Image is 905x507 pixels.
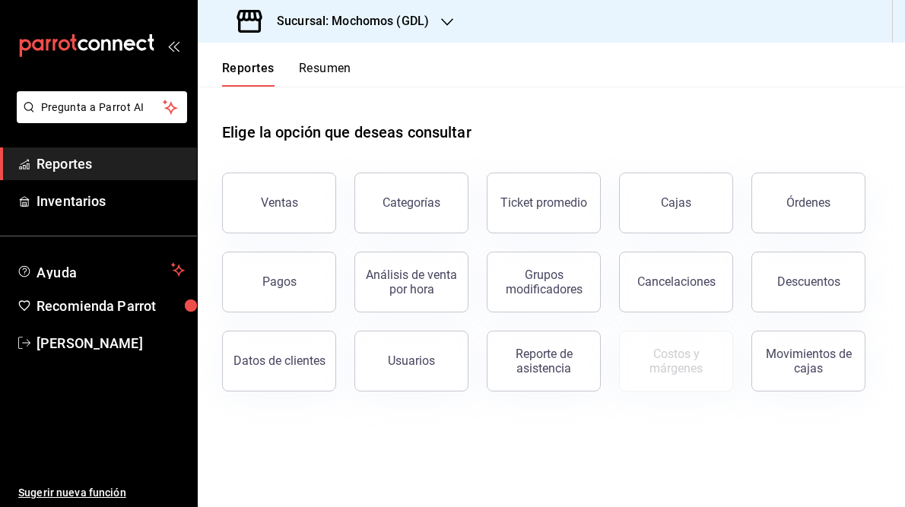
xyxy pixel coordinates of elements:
div: Ventas [261,195,298,210]
button: Categorías [354,173,468,233]
button: Descuentos [751,252,865,312]
button: Análisis de venta por hora [354,252,468,312]
button: Cancelaciones [619,252,733,312]
button: Resumen [299,61,351,87]
span: Sugerir nueva función [18,485,185,501]
div: navigation tabs [222,61,351,87]
button: Pregunta a Parrot AI [17,91,187,123]
div: Grupos modificadores [497,268,591,296]
div: Órdenes [786,195,830,210]
a: Pregunta a Parrot AI [11,110,187,126]
div: Descuentos [777,274,840,289]
span: Ayuda [37,261,165,279]
span: [PERSON_NAME] [37,333,185,353]
span: Inventarios [37,191,185,211]
button: Reportes [222,61,275,87]
button: Datos de clientes [222,331,336,391]
div: Pagos [262,274,297,289]
h3: Sucursal: Mochomos (GDL) [265,12,429,30]
div: Ticket promedio [500,195,587,210]
button: Pagos [222,252,336,312]
button: Usuarios [354,331,468,391]
div: Cajas [661,195,691,210]
button: Ticket promedio [487,173,601,233]
div: Cancelaciones [637,274,716,289]
button: Movimientos de cajas [751,331,865,391]
button: Grupos modificadores [487,252,601,312]
div: Movimientos de cajas [761,347,856,375]
button: Órdenes [751,173,865,233]
div: Costos y márgenes [629,347,723,375]
h1: Elige la opción que deseas consultar [222,121,472,144]
span: Pregunta a Parrot AI [41,100,164,116]
button: Contrata inventarios para ver este reporte [619,331,733,391]
button: open_drawer_menu [167,40,179,52]
div: Categorías [383,195,440,210]
span: Reportes [37,154,185,174]
button: Reporte de asistencia [487,331,601,391]
button: Cajas [619,173,733,233]
div: Análisis de venta por hora [364,268,459,296]
button: Ventas [222,173,336,233]
div: Usuarios [388,353,435,368]
div: Reporte de asistencia [497,347,591,375]
span: Recomienda Parrot [37,296,185,316]
div: Datos de clientes [233,353,325,368]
